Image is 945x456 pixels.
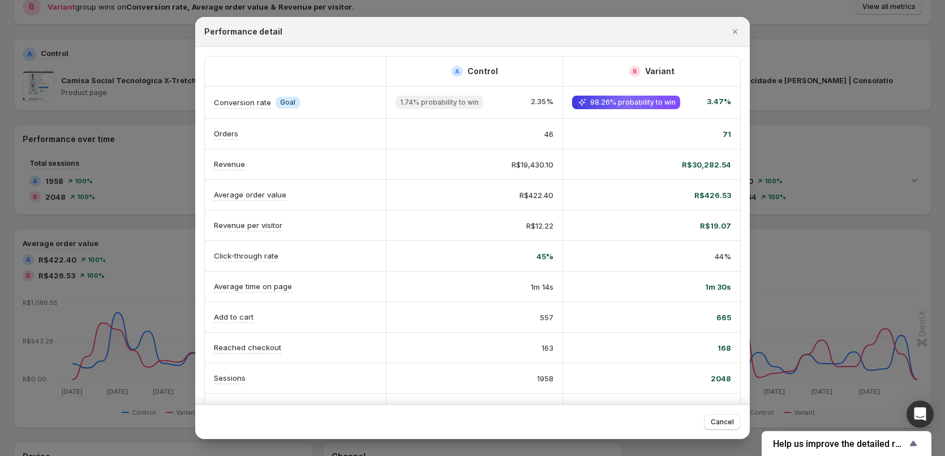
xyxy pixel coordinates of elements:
span: 1m 30s [705,281,731,292]
span: R$19,430.10 [512,159,553,170]
span: R$426.53 [694,190,731,201]
p: Conversion rate [214,97,271,108]
span: Cancel [711,418,734,427]
span: 1958 [537,373,553,384]
span: 3.47% [707,96,731,109]
h2: Variant [645,66,675,77]
h2: B [633,68,637,75]
span: 2048 [711,373,731,384]
p: Revenue [214,158,245,170]
span: 1.74% probability to win [400,98,479,107]
p: Orders [214,128,238,139]
span: 2314 [537,403,553,415]
span: 168 [718,342,731,354]
span: 46 [544,128,553,140]
p: Reached checkout [214,342,281,353]
span: R$12.22 [526,220,553,231]
span: Goal [280,98,295,107]
button: Show survey - Help us improve the detailed report for A/B campaigns [773,437,920,450]
span: 2.35% [531,96,553,109]
p: Average order value [214,189,286,200]
span: Help us improve the detailed report for A/B campaigns [773,438,907,449]
span: 44% [715,251,731,262]
h2: A [455,68,459,75]
span: 557 [540,312,553,323]
p: Add to cart [214,311,254,322]
div: Open Intercom Messenger [907,401,934,428]
span: R$19.07 [700,220,731,231]
button: Close [727,24,743,40]
span: R$30,282.54 [682,159,731,170]
h2: Performance detail [204,26,282,37]
span: 163 [542,342,553,354]
p: Average time on page [214,281,292,292]
p: Revenue per visitor [214,220,282,231]
span: 2480 [711,403,731,415]
p: Click-through rate [214,250,278,261]
span: R$422.40 [519,190,553,201]
span: 71 [723,128,731,140]
p: Sessions [214,372,246,384]
p: Pageviews [214,403,252,414]
span: 665 [716,312,731,323]
button: Cancel [704,414,741,430]
span: 98.26% probability to win [590,98,676,107]
span: 45% [536,251,553,262]
h2: Control [467,66,498,77]
span: 1m 14s [531,281,553,292]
